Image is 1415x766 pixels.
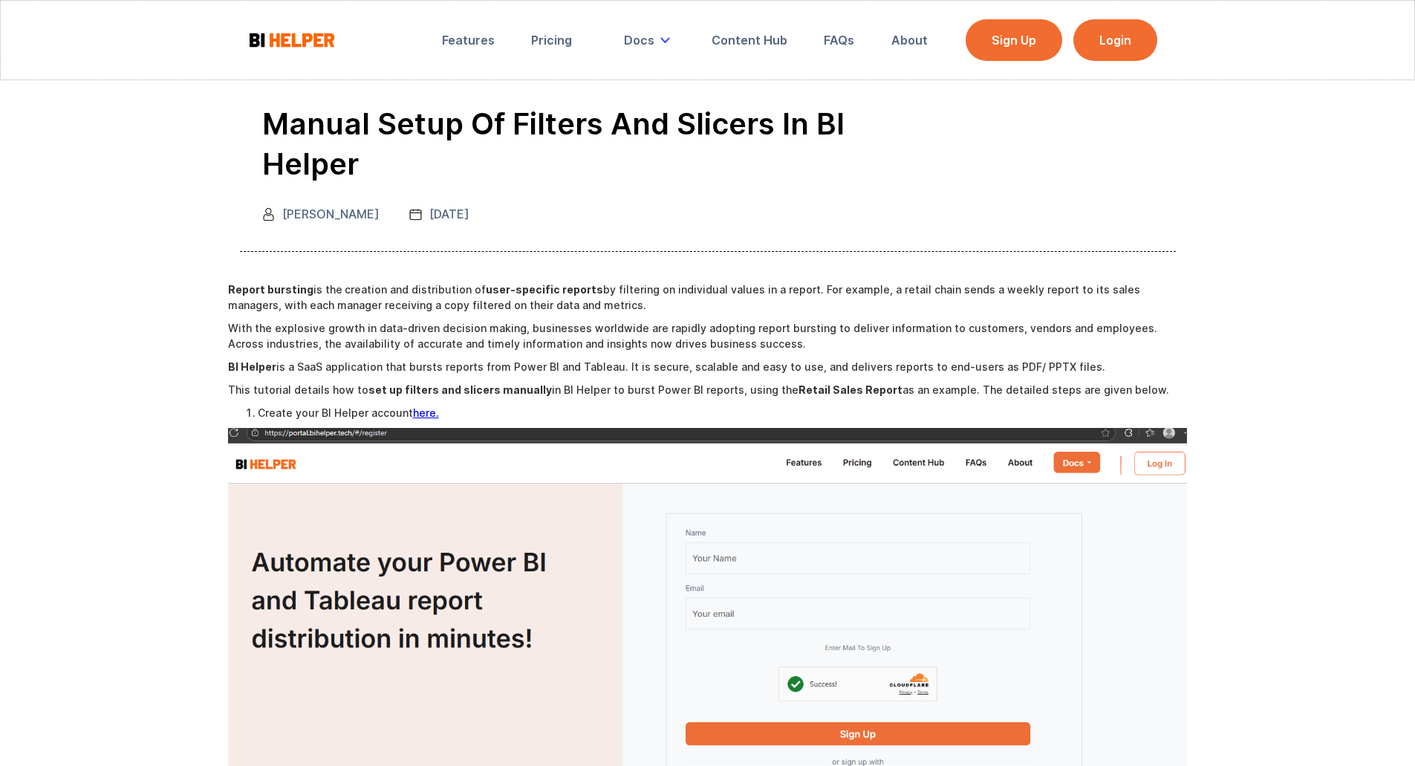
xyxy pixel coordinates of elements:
[614,24,686,56] div: Docs
[228,282,1188,313] p: is the creation and distribution of by filtering on individual values in a report. For example, a...
[486,283,603,296] strong: user-specific reports
[282,207,380,221] div: [PERSON_NAME]
[531,33,572,48] div: Pricing
[624,33,654,48] div: Docs
[262,104,931,184] h1: Manual Setup of Filters and Slicers in BI Helper
[228,359,1188,374] p: is a SaaS application that bursts reports from Power BI and Tableau. It is secure, scalable and e...
[429,207,469,221] div: [DATE]
[701,24,798,56] a: Content Hub
[413,406,439,419] a: here.
[442,33,495,48] div: Features
[881,24,938,56] a: About
[966,19,1062,61] a: Sign Up
[258,405,1188,421] li: Create your BI Helper account
[228,382,1188,397] p: This tutorial details how to in BI Helper to burst Power BI reports, using the as an example. The...
[228,283,313,296] strong: Report bursting
[798,383,902,396] strong: Retail Sales Report
[813,24,865,56] a: FAQs
[521,24,582,56] a: Pricing
[824,33,854,48] div: FAQs
[228,320,1188,351] p: With the explosive growth in data-driven decision making, businesses worldwide are rapidly adopti...
[368,383,552,396] strong: set up filters and slicers manually
[891,33,928,48] div: About
[1073,19,1157,61] a: Login
[712,33,787,48] div: Content Hub
[432,24,505,56] a: Features
[228,360,276,373] strong: BI Helper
